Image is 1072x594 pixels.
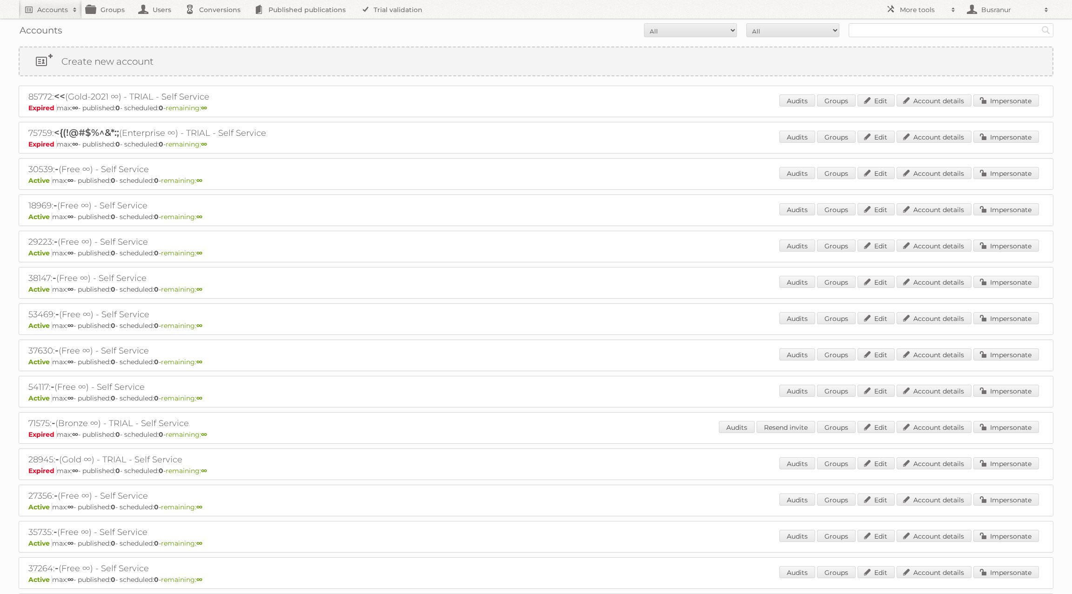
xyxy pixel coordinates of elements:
[28,321,1044,330] p: max: - published: - scheduled: -
[28,176,1044,185] p: max: - published: - scheduled: -
[897,167,971,179] a: Account details
[166,430,207,439] span: remaining:
[719,421,755,433] a: Audits
[897,494,971,506] a: Account details
[28,140,57,148] span: Expired
[28,213,52,221] span: Active
[55,345,59,356] span: -
[897,421,971,433] a: Account details
[779,276,815,288] a: Audits
[28,358,52,366] span: Active
[166,104,207,112] span: remaining:
[858,240,895,252] a: Edit
[28,345,354,357] h2: 37630: (Free ∞) - Self Service
[28,430,57,439] span: Expired
[858,276,895,288] a: Edit
[28,308,354,320] h2: 53469: (Free ∞) - Self Service
[28,467,57,475] span: Expired
[54,127,119,138] span: <{(!@#$%^&*:;
[979,5,1039,14] h2: Busranur
[28,321,52,330] span: Active
[72,140,78,148] strong: ∞
[817,494,856,506] a: Groups
[897,566,971,578] a: Account details
[858,457,895,469] a: Edit
[54,200,57,211] span: -
[973,312,1039,324] a: Impersonate
[67,575,74,584] strong: ∞
[817,276,856,288] a: Groups
[67,394,74,402] strong: ∞
[28,285,1044,294] p: max: - published: - scheduled: -
[817,530,856,542] a: Groups
[817,312,856,324] a: Groups
[779,312,815,324] a: Audits
[196,575,202,584] strong: ∞
[196,539,202,547] strong: ∞
[196,358,202,366] strong: ∞
[72,467,78,475] strong: ∞
[28,394,1044,402] p: max: - published: - scheduled: -
[817,457,856,469] a: Groups
[111,539,115,547] strong: 0
[858,530,895,542] a: Edit
[115,104,120,112] strong: 0
[201,430,207,439] strong: ∞
[111,176,115,185] strong: 0
[897,203,971,215] a: Account details
[196,285,202,294] strong: ∞
[166,140,207,148] span: remaining:
[858,385,895,397] a: Edit
[973,131,1039,143] a: Impersonate
[196,321,202,330] strong: ∞
[973,203,1039,215] a: Impersonate
[28,539,52,547] span: Active
[159,467,163,475] strong: 0
[973,457,1039,469] a: Impersonate
[154,176,159,185] strong: 0
[115,140,120,148] strong: 0
[779,167,815,179] a: Audits
[817,348,856,360] a: Groups
[28,539,1044,547] p: max: - published: - scheduled: -
[53,272,56,283] span: -
[28,163,354,175] h2: 30539: (Free ∞) - Self Service
[817,203,856,215] a: Groups
[858,494,895,506] a: Edit
[196,394,202,402] strong: ∞
[111,358,115,366] strong: 0
[52,417,55,428] span: -
[897,131,971,143] a: Account details
[161,321,202,330] span: remaining:
[67,358,74,366] strong: ∞
[897,457,971,469] a: Account details
[28,176,52,185] span: Active
[161,176,202,185] span: remaining:
[973,566,1039,578] a: Impersonate
[817,566,856,578] a: Groups
[67,503,74,511] strong: ∞
[28,526,354,538] h2: 35735: (Free ∞) - Self Service
[54,526,57,537] span: -
[817,421,856,433] a: Groups
[897,240,971,252] a: Account details
[201,467,207,475] strong: ∞
[67,539,74,547] strong: ∞
[779,348,815,360] a: Audits
[973,94,1039,107] a: Impersonate
[858,348,895,360] a: Edit
[28,127,354,139] h2: 75759: (Enterprise ∞) - TRIAL - Self Service
[28,285,52,294] span: Active
[154,321,159,330] strong: 0
[817,240,856,252] a: Groups
[897,312,971,324] a: Account details
[154,285,159,294] strong: 0
[72,430,78,439] strong: ∞
[55,308,59,320] span: -
[779,240,815,252] a: Audits
[201,104,207,112] strong: ∞
[28,272,354,284] h2: 38147: (Free ∞) - Self Service
[28,503,1044,511] p: max: - published: - scheduled: -
[779,385,815,397] a: Audits
[858,94,895,107] a: Edit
